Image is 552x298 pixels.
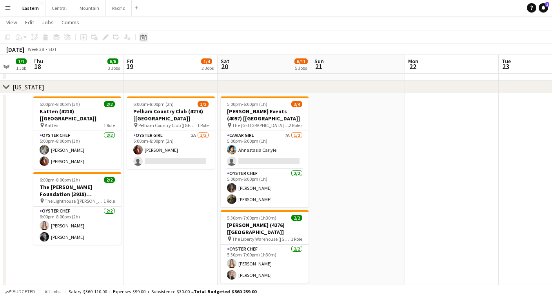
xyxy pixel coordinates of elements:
span: The Liberty Warehouse ([GEOGRAPHIC_DATA], [GEOGRAPHIC_DATA]) [232,236,291,242]
span: Mon [408,58,418,65]
span: 20 [220,62,229,71]
span: 23 [501,62,511,71]
app-job-card: 5:30pm-7:00pm (1h30m)2/2[PERSON_NAME] (4276) [[GEOGRAPHIC_DATA]] The Liberty Warehouse ([GEOGRAPH... [221,210,309,283]
span: 22 [407,62,418,71]
h3: [PERSON_NAME] (4276) [[GEOGRAPHIC_DATA]] [221,222,309,236]
span: Sat [221,58,229,65]
div: 2 Jobs [202,65,214,71]
span: 1 Role [103,122,115,128]
div: Salary $360 110.00 + Expenses $99.00 + Subsistence $30.00 = [69,289,256,294]
span: 5:00pm-6:00pm (1h) [227,101,267,107]
button: Eastern [16,0,45,16]
span: The Lighthouse ([PERSON_NAME]) [45,198,103,204]
span: 6/6 [107,58,118,64]
app-job-card: 6:00pm-8:00pm (2h)1/2Pelham Country Club (4274) [[GEOGRAPHIC_DATA]] Pelham Country Club ([GEOGRAP... [127,96,215,169]
app-job-card: 5:00pm-8:00pm (3h)2/2Katten (4210) [[GEOGRAPHIC_DATA]] Katten1 RoleOyster Chef2/25:00pm-8:00pm (3... [33,96,121,169]
span: Tue [502,58,511,65]
span: 1/2 [198,101,209,107]
app-card-role: Oyster Chef2/25:00pm-6:00pm (1h)[PERSON_NAME][PERSON_NAME] [221,169,309,207]
h3: The [PERSON_NAME] Foundation (3919) [[GEOGRAPHIC_DATA]] [33,184,121,198]
span: 2 [545,2,549,7]
app-job-card: 5:00pm-6:00pm (1h)3/4[PERSON_NAME] Events (4097) [[GEOGRAPHIC_DATA]] The [GEOGRAPHIC_DATA] ([GEOG... [221,96,309,207]
span: Sun [314,58,324,65]
h3: [PERSON_NAME] Events (4097) [[GEOGRAPHIC_DATA]] [221,108,309,122]
span: Comms [62,19,79,26]
div: [DATE] [6,45,24,53]
span: The [GEOGRAPHIC_DATA] ([GEOGRAPHIC_DATA], [GEOGRAPHIC_DATA]) [232,122,289,128]
span: All jobs [43,289,62,294]
span: 2 Roles [289,122,302,128]
h3: Katten (4210) [[GEOGRAPHIC_DATA]] [33,108,121,122]
span: 18 [32,62,43,71]
span: Pelham Country Club ([GEOGRAPHIC_DATA], [GEOGRAPHIC_DATA]) [138,122,197,128]
span: Total Budgeted $360 239.00 [194,289,256,294]
span: Fri [127,58,133,65]
span: Jobs [42,19,54,26]
button: Pacific [106,0,132,16]
app-job-card: 6:00pm-8:00pm (2h)2/2The [PERSON_NAME] Foundation (3919) [[GEOGRAPHIC_DATA]] The Lighthouse ([PER... [33,172,121,245]
button: Mountain [73,0,106,16]
span: Budgeted [13,289,35,294]
app-card-role: Oyster Chef2/26:00pm-8:00pm (2h)[PERSON_NAME][PERSON_NAME] [33,207,121,245]
div: 3 Jobs [108,65,120,71]
a: Jobs [39,17,57,27]
span: Thu [33,58,43,65]
a: 2 [539,3,548,13]
div: [US_STATE] [13,83,44,91]
h3: Pelham Country Club (4274) [[GEOGRAPHIC_DATA]] [127,108,215,122]
span: 1 Role [103,198,115,204]
button: Central [45,0,73,16]
a: View [3,17,20,27]
app-card-role: Oyster Chef2/25:30pm-7:00pm (1h30m)[PERSON_NAME][PERSON_NAME] [221,245,309,283]
button: Budgeted [4,287,36,296]
span: 1 Role [197,122,209,128]
span: 2/2 [104,177,115,183]
span: Katten [45,122,58,128]
span: 2/2 [104,101,115,107]
div: EDT [49,46,57,52]
span: Week 38 [26,46,45,52]
span: 5:30pm-7:00pm (1h30m) [227,215,276,221]
span: 6:00pm-8:00pm (2h) [133,101,174,107]
a: Edit [22,17,37,27]
span: 1/4 [201,58,212,64]
span: View [6,19,17,26]
a: Comms [58,17,82,27]
span: 3/4 [291,101,302,107]
span: 19 [126,62,133,71]
span: 6:00pm-8:00pm (2h) [40,177,80,183]
div: 5 Jobs [295,65,307,71]
app-card-role: Caviar Girl7A1/25:00pm-6:00pm (1h)Ahnastasia Carlyle [221,131,309,169]
span: 1/1 [16,58,27,64]
span: 5:00pm-8:00pm (3h) [40,101,80,107]
span: 1 Role [291,236,302,242]
div: 1 Job [16,65,26,71]
span: 6/11 [294,58,308,64]
app-card-role: Oyster Girl2A1/26:00pm-8:00pm (2h)[PERSON_NAME] [127,131,215,169]
span: 21 [313,62,324,71]
span: Edit [25,19,34,26]
span: 2/2 [291,215,302,221]
app-card-role: Oyster Chef2/25:00pm-8:00pm (3h)[PERSON_NAME][PERSON_NAME] [33,131,121,169]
